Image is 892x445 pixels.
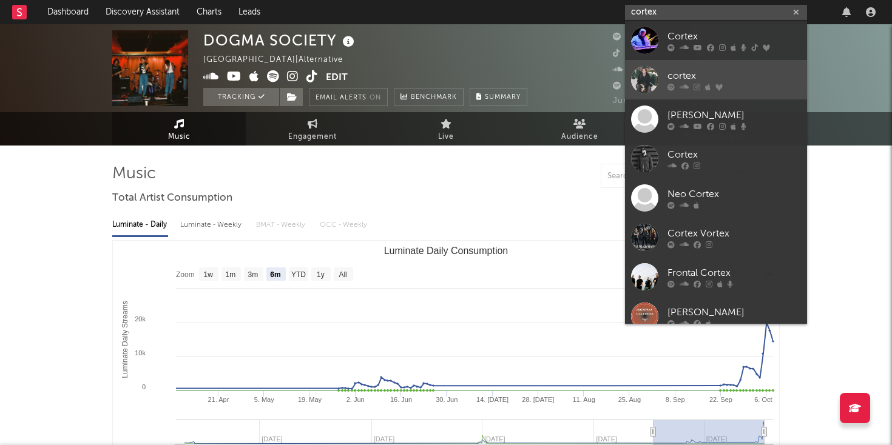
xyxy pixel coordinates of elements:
[246,112,379,146] a: Engagement
[613,82,728,90] span: 52,297 Monthly Listeners
[168,130,191,144] span: Music
[204,270,214,279] text: 1w
[270,270,280,279] text: 6m
[291,270,306,279] text: YTD
[112,215,168,235] div: Luminate - Daily
[203,30,357,50] div: DOGMA SOCIETY
[135,315,146,323] text: 20k
[384,246,509,256] text: Luminate Daily Consumption
[309,88,388,106] button: Email AlertsOn
[394,88,464,106] a: Benchmark
[667,266,801,280] div: Frontal Cortex
[112,112,246,146] a: Music
[288,130,337,144] span: Engagement
[390,396,412,403] text: 16. Jun
[411,90,457,105] span: Benchmark
[613,97,684,105] span: Jump Score: 95.8
[625,99,807,139] a: [PERSON_NAME]
[513,112,646,146] a: Audience
[339,270,346,279] text: All
[667,29,801,44] div: Cortex
[625,139,807,178] a: Cortex
[254,396,275,403] text: 5. May
[470,88,527,106] button: Summary
[625,218,807,257] a: Cortex Vortex
[667,147,801,162] div: Cortex
[625,60,807,99] a: cortex
[326,70,348,85] button: Edit
[613,33,650,41] span: 9,793
[522,396,554,403] text: 28. [DATE]
[142,383,146,390] text: 0
[203,53,357,67] div: [GEOGRAPHIC_DATA] | Alternative
[436,396,458,403] text: 30. Jun
[226,270,236,279] text: 1m
[667,187,801,201] div: Neo Cortex
[485,94,521,101] span: Summary
[379,112,513,146] a: Live
[625,296,807,336] a: [PERSON_NAME]
[625,5,807,20] input: Search for artists
[625,178,807,218] a: Neo Cortex
[180,215,244,235] div: Luminate - Weekly
[667,305,801,320] div: [PERSON_NAME]
[438,130,454,144] span: Live
[203,88,279,106] button: Tracking
[370,95,381,101] em: On
[625,257,807,296] a: Frontal Cortex
[346,396,365,403] text: 2. Jun
[625,21,807,60] a: Cortex
[208,396,229,403] text: 21. Apr
[176,270,195,279] text: Zoom
[667,69,801,83] div: cortex
[709,396,732,403] text: 22. Sep
[613,66,650,74] span: 2,003
[317,270,325,279] text: 1y
[248,270,258,279] text: 3m
[135,349,146,356] text: 10k
[298,396,322,403] text: 19. May
[754,396,772,403] text: 6. Oct
[572,396,595,403] text: 11. Aug
[618,396,641,403] text: 25. Aug
[666,396,685,403] text: 8. Sep
[601,172,729,181] input: Search by song name or URL
[613,50,655,58] span: 57,000
[667,108,801,122] div: [PERSON_NAME]
[476,396,509,403] text: 14. [DATE]
[667,226,801,241] div: Cortex Vortex
[121,301,129,378] text: Luminate Daily Streams
[112,191,232,206] span: Total Artist Consumption
[561,130,598,144] span: Audience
